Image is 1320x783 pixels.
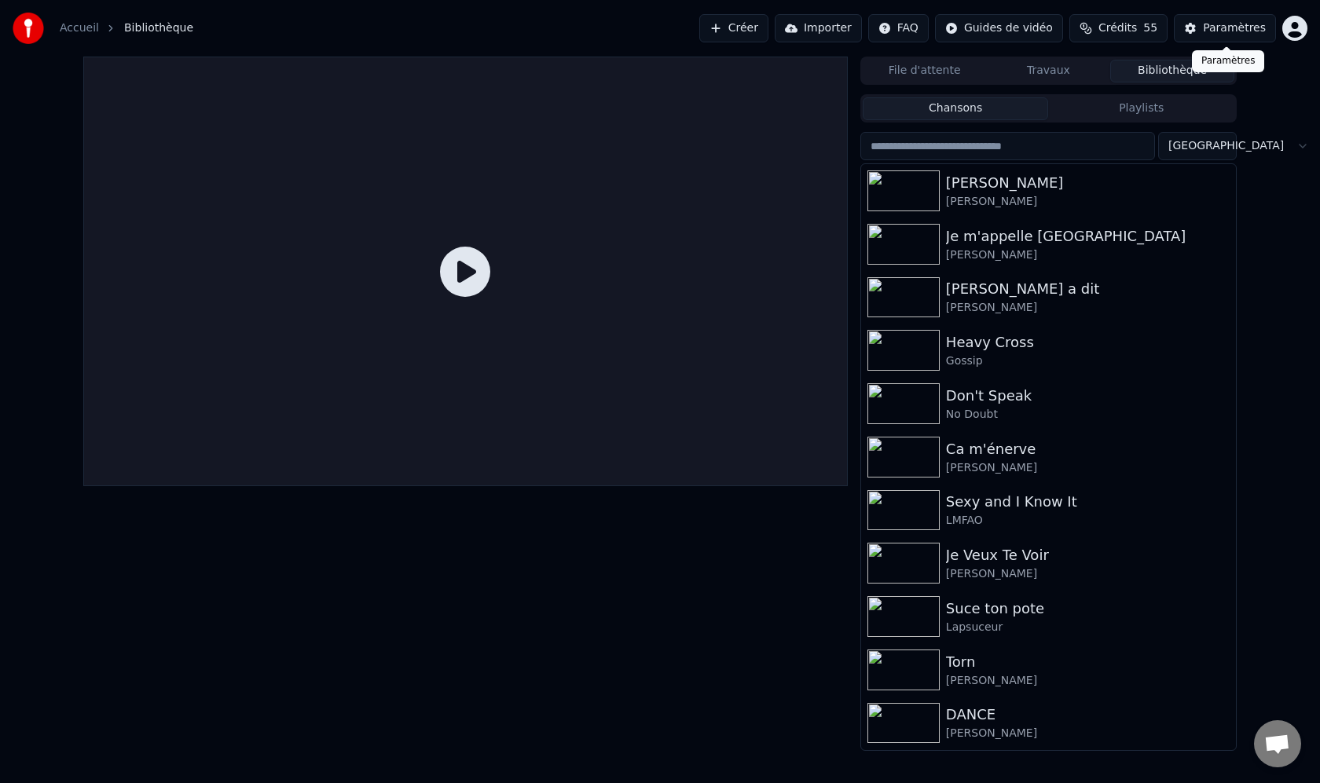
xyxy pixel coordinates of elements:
div: Je Veux Te Voir [946,544,1230,566]
span: 55 [1143,20,1157,36]
div: Sexy and I Know It [946,491,1230,513]
div: Je m'appelle [GEOGRAPHIC_DATA] [946,225,1230,247]
button: Chansons [863,97,1049,120]
div: Lapsuceur [946,620,1230,635]
span: [GEOGRAPHIC_DATA] [1168,138,1284,154]
button: Créer [699,14,768,42]
div: [PERSON_NAME] [946,172,1230,194]
button: Playlists [1048,97,1234,120]
div: Paramètres [1203,20,1266,36]
a: Accueil [60,20,99,36]
div: Torn [946,651,1230,673]
button: File d'attente [863,60,987,82]
img: youka [13,13,44,44]
button: Importer [775,14,862,42]
div: Ouvrir le chat [1254,720,1301,767]
span: Crédits [1098,20,1137,36]
span: Bibliothèque [124,20,193,36]
div: [PERSON_NAME] [946,726,1230,741]
div: Suce ton pote [946,598,1230,620]
nav: breadcrumb [60,20,193,36]
div: [PERSON_NAME] [946,673,1230,689]
div: Ca m'énerve [946,438,1230,460]
div: Gossip [946,353,1230,369]
div: [PERSON_NAME] [946,566,1230,582]
button: FAQ [868,14,929,42]
div: [PERSON_NAME] [946,194,1230,210]
div: Heavy Cross [946,331,1230,353]
div: [PERSON_NAME] a dit [946,278,1230,300]
div: [PERSON_NAME] [946,300,1230,316]
div: No Doubt [946,407,1230,423]
button: Bibliothèque [1110,60,1234,82]
div: [PERSON_NAME] [946,247,1230,263]
button: Paramètres [1174,14,1276,42]
div: Don't Speak [946,385,1230,407]
div: LMFAO [946,513,1230,529]
button: Crédits55 [1069,14,1168,42]
div: Paramètres [1192,50,1264,72]
div: DANCE [946,704,1230,726]
div: [PERSON_NAME] [946,460,1230,476]
button: Travaux [987,60,1111,82]
button: Guides de vidéo [935,14,1063,42]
